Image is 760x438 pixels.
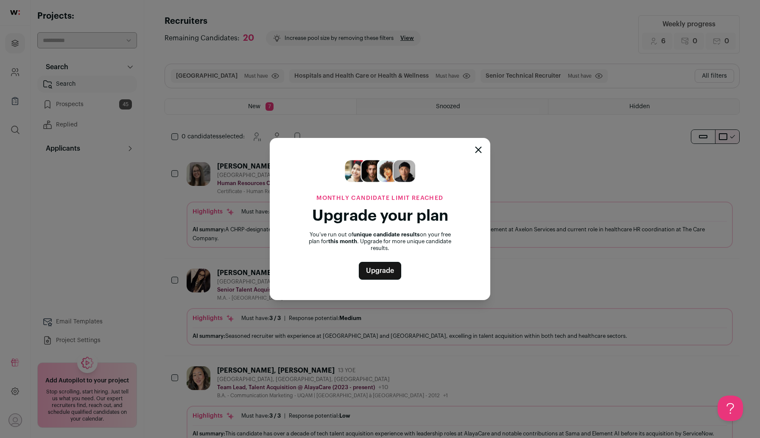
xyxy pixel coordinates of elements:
[316,194,443,202] p: Monthly candidate limit reached
[344,158,416,184] img: stacked-candidate-avatars-9de0bb2d67150df5ec4c80acfb21cda710addba2bc57f4a2a195aea4b83d4348.png
[328,239,357,244] span: this month
[290,231,470,252] p: You’ve run out of on your free plan for . Upgrade for more unique candidate results.
[475,146,482,153] button: Close modal
[353,232,420,237] span: unique candidate results
[312,208,448,225] p: Upgrade your plan
[718,396,743,421] iframe: Help Scout Beacon - Open
[359,262,401,280] a: Upgrade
